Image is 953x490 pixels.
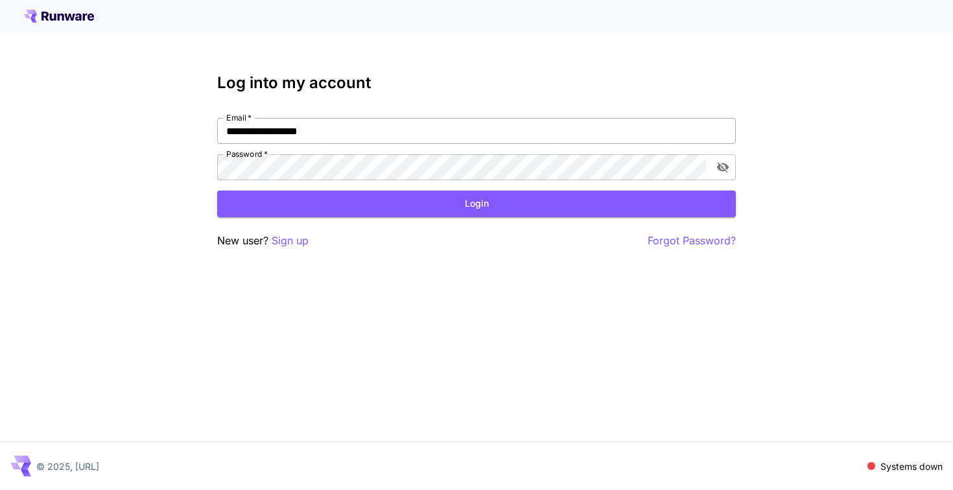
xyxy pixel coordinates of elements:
button: toggle password visibility [711,156,735,179]
button: Sign up [272,233,309,249]
p: Systems down [880,460,943,473]
button: Forgot Password? [648,233,736,249]
h3: Log into my account [217,74,736,92]
label: Email [226,112,252,123]
label: Password [226,148,268,159]
button: Login [217,191,736,217]
p: New user? [217,233,309,249]
p: © 2025, [URL] [36,460,99,473]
